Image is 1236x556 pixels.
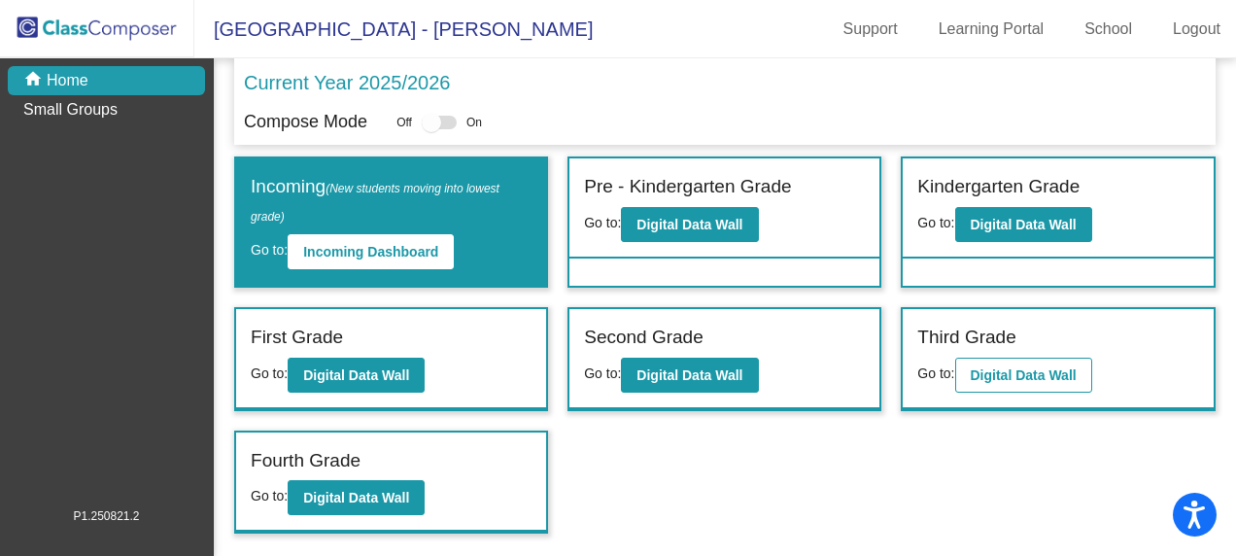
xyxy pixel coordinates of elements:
b: Digital Data Wall [303,490,409,505]
span: Go to: [251,488,288,504]
p: Home [47,69,88,92]
b: Digital Data Wall [636,367,742,383]
button: Digital Data Wall [621,358,758,393]
span: Off [396,114,412,131]
label: Second Grade [584,324,704,352]
p: Compose Mode [244,109,367,135]
span: Go to: [917,365,954,381]
button: Digital Data Wall [955,358,1092,393]
label: Kindergarten Grade [917,173,1080,201]
span: Go to: [917,215,954,230]
label: Third Grade [917,324,1015,352]
span: Go to: [251,242,288,258]
label: First Grade [251,324,343,352]
b: Digital Data Wall [636,217,742,232]
b: Digital Data Wall [971,217,1077,232]
a: Logout [1157,14,1236,45]
label: Pre - Kindergarten Grade [584,173,791,201]
mat-icon: home [23,69,47,92]
a: Learning Portal [923,14,1060,45]
span: Go to: [251,365,288,381]
a: School [1069,14,1148,45]
button: Digital Data Wall [621,207,758,242]
span: (New students moving into lowest grade) [251,182,499,224]
b: Digital Data Wall [303,367,409,383]
p: Small Groups [23,98,118,122]
label: Incoming [251,173,532,228]
span: Go to: [584,215,621,230]
button: Incoming Dashboard [288,234,454,269]
span: [GEOGRAPHIC_DATA] - [PERSON_NAME] [194,14,593,45]
button: Digital Data Wall [288,480,425,515]
button: Digital Data Wall [288,358,425,393]
a: Support [828,14,913,45]
p: Current Year 2025/2026 [244,68,450,97]
label: Fourth Grade [251,447,360,475]
b: Incoming Dashboard [303,244,438,260]
span: Go to: [584,365,621,381]
b: Digital Data Wall [971,367,1077,383]
button: Digital Data Wall [955,207,1092,242]
span: On [466,114,482,131]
